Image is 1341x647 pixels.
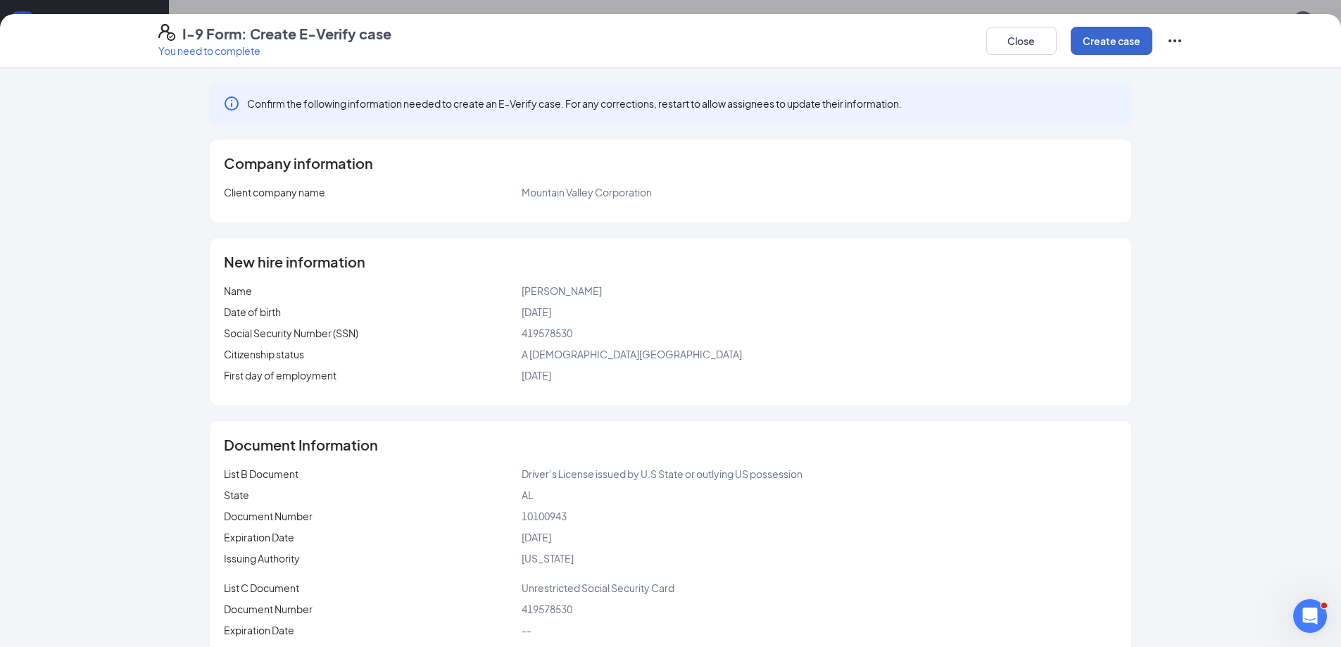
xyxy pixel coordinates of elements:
[224,552,300,565] span: Issuing Authority
[522,306,551,318] span: [DATE]
[224,327,358,339] span: Social Security Number (SSN)
[223,95,240,112] svg: Info
[522,284,602,297] span: [PERSON_NAME]
[224,489,249,501] span: State
[224,306,281,318] span: Date of birth
[158,44,391,58] p: You need to complete
[522,369,551,382] span: [DATE]
[224,438,378,452] span: Document Information
[522,603,572,615] span: 419578530
[224,284,252,297] span: Name
[522,489,533,501] span: AL
[224,255,365,269] span: New hire information
[224,510,313,522] span: Document Number
[224,156,373,170] span: Company information
[522,348,742,360] span: A [DEMOGRAPHIC_DATA][GEOGRAPHIC_DATA]
[1166,32,1183,49] svg: Ellipses
[1071,27,1152,55] button: Create case
[224,531,294,544] span: Expiration Date
[224,624,294,636] span: Expiration Date
[224,582,299,594] span: List C Document
[522,510,567,522] span: 10100943
[522,327,572,339] span: 419578530
[182,24,391,44] h4: I-9 Form: Create E-Verify case
[522,531,551,544] span: [DATE]
[224,369,336,382] span: First day of employment
[522,186,652,199] span: Mountain Valley Corporation
[986,27,1057,55] button: Close
[224,467,298,480] span: List B Document
[224,603,313,615] span: Document Number
[522,582,674,594] span: Unrestricted Social Security Card
[522,467,802,480] span: Driver’s License issued by U.S State or outlying US possession
[522,552,574,565] span: [US_STATE]
[1293,599,1327,633] iframe: Intercom live chat
[522,624,531,636] span: --
[224,186,325,199] span: Client company name
[158,24,175,41] svg: FormI9EVerifyIcon
[224,348,304,360] span: Citizenship status
[247,96,902,111] span: Confirm the following information needed to create an E-Verify case. For any corrections, restart...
